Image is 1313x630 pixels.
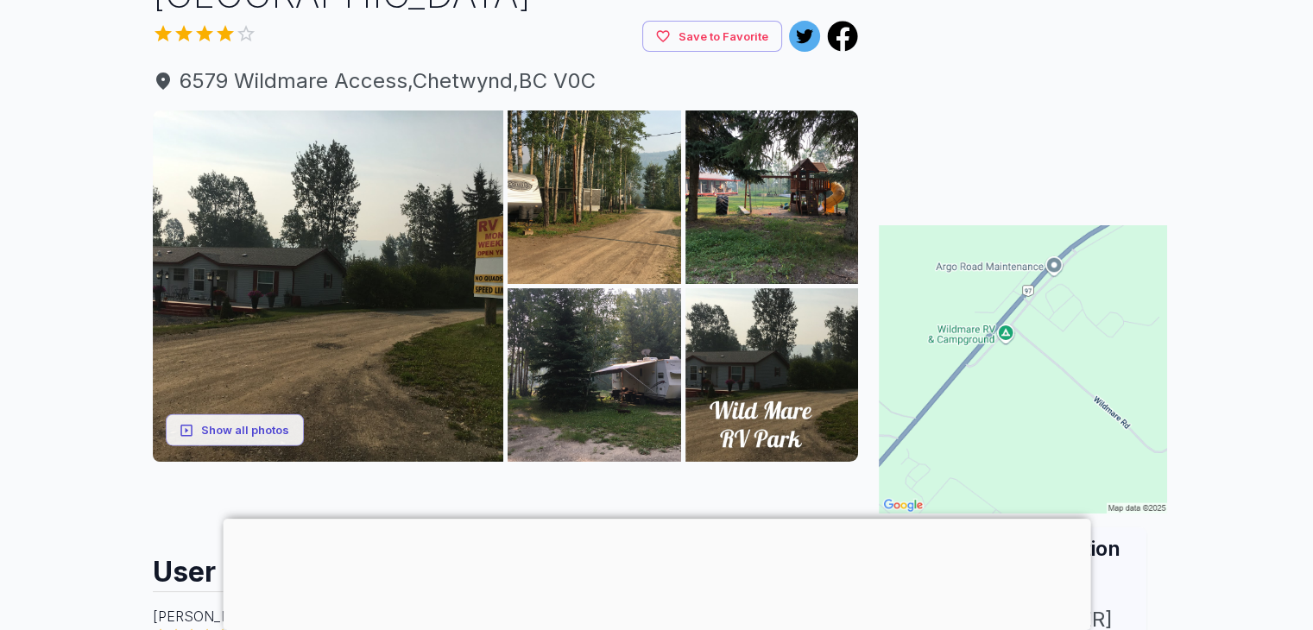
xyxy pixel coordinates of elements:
[685,288,859,462] img: AAcXr8o2Fyma1yyMNVtU_wqpftf5maOmZjzXyIuo8TiY0YOzOne6_hJvQIxfElS3q81vtFBOR4QJr8RzQlX9tTTDqiqjhJN10...
[153,539,859,591] h2: User Reviews
[508,110,681,284] img: AAcXr8oG-AKHDsIzvvY441EF9hO5B0QDeuwbp8Y0XI-J9ANthOqF0ziJ1DTZqUzI1y3T_lHLsxxrAlrSBklHC4bPfsshiNlb4...
[223,519,1090,626] iframe: Advertisement
[153,462,859,539] iframe: Advertisement
[153,66,859,97] a: 6579 Wildmare Access,Chetwynd,BC V0C
[166,414,304,446] button: Show all photos
[508,288,681,462] img: AAcXr8rX6IS0QLragzVvHIYNbAG67ZSD8jeUutLwbZXrLRL25WTtFjeGwXOYYfTaPQ2LHADo_7rV3SaUZNh5OZ0jz49fjc15J...
[642,21,782,53] button: Save to Favorite
[153,606,859,627] p: [PERSON_NAME]
[879,225,1167,513] img: Map for Wild Mare RV Park
[153,66,859,97] span: 6579 Wildmare Access , Chetwynd , BC V0C
[685,110,859,284] img: AAcXr8qOBy4e3WtPaadnfMl4hyNlfGEmqrR_rW2e3bgLeS2AfQ-NjO_w-FmBb72m5RTcXvshNFS5XDEq15uM1HVZxPUtG4w-O...
[153,110,504,462] img: AAcXr8prysncPnGgqlzDruAC_aSbZ8i8auh8aki9Jz5LarmXDiVrJCyTJJFB83-_MCFQiUQhemctUCPyNyb-oaiIjhzl5WmqR...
